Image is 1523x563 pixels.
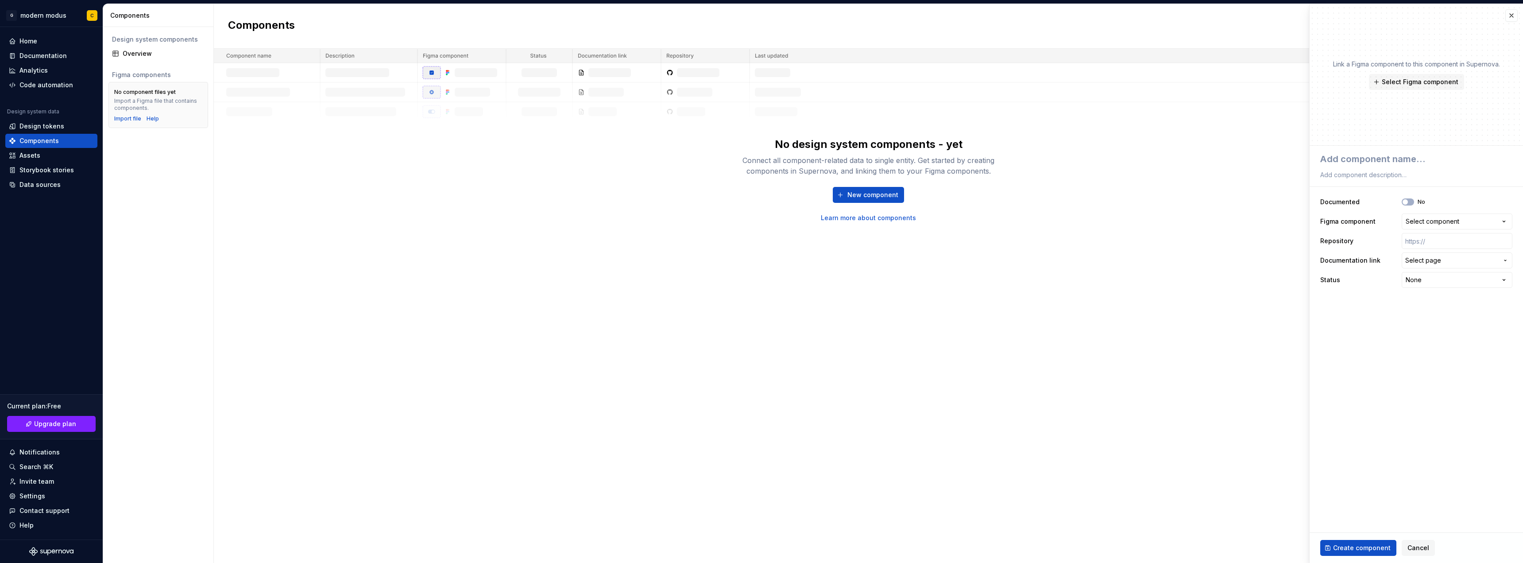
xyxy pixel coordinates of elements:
button: Import file [114,115,141,122]
label: Documented [1320,198,1360,206]
label: Figma component [1320,217,1376,226]
a: Documentation [5,49,97,63]
div: Import a Figma file that contains components. [114,97,202,112]
a: Help [147,115,159,122]
h2: Components [228,18,295,34]
div: Storybook stories [19,166,74,175]
a: Assets [5,148,97,163]
div: Search ⌘K [19,462,53,471]
div: Select component [1406,217,1459,226]
button: Cancel [1402,540,1435,556]
button: Search ⌘K [5,460,97,474]
div: Components [19,136,59,145]
div: C [90,12,94,19]
a: Code automation [5,78,97,92]
button: Help [5,518,97,532]
label: No [1418,198,1425,206]
div: Code automation [19,81,73,89]
a: Overview [108,47,208,61]
div: Design tokens [19,122,64,131]
a: Design tokens [5,119,97,133]
span: Cancel [1407,544,1429,552]
span: Select page [1405,256,1441,265]
div: Analytics [19,66,48,75]
label: Status [1320,276,1340,284]
a: Learn more about components [821,214,916,222]
div: Components [110,11,210,20]
button: Notifications [5,445,97,459]
button: Contact support [5,504,97,518]
span: Upgrade plan [34,419,76,428]
label: Repository [1320,237,1353,245]
button: New component [833,187,904,203]
div: No component files yet [114,89,176,96]
a: Invite team [5,474,97,489]
div: modern modus [20,11,66,20]
a: Storybook stories [5,163,97,177]
div: Home [19,37,37,46]
span: Create component [1333,544,1391,552]
div: Settings [19,492,45,501]
svg: Supernova Logo [29,547,73,556]
span: Select Figma component [1382,78,1458,86]
a: Components [5,134,97,148]
div: G [6,10,17,21]
button: Select component [1402,214,1512,229]
div: Contact support [19,506,70,515]
div: Documentation [19,51,67,60]
a: Settings [5,489,97,503]
div: Overview [123,49,205,58]
button: Upgrade plan [7,416,96,432]
div: Help [19,521,34,530]
div: Current plan : Free [7,402,96,411]
button: Create component [1320,540,1396,556]
a: Data sources [5,178,97,192]
label: Documentation link [1320,256,1380,265]
div: Figma components [112,70,205,79]
span: New component [847,190,898,199]
a: Home [5,34,97,48]
button: Gmodern modusC [2,6,101,25]
div: Invite team [19,477,54,486]
p: Link a Figma component to this component in Supernova. [1333,60,1500,69]
div: Connect all component-related data to single entity. Get started by creating components in Supern... [727,155,1010,176]
div: Assets [19,151,40,160]
div: Notifications [19,448,60,457]
div: Data sources [19,180,61,189]
a: Analytics [5,63,97,78]
button: Select page [1402,252,1512,268]
button: Select Figma component [1369,74,1464,90]
div: Design system components [112,35,205,44]
input: https:// [1402,233,1512,249]
div: Design system data [7,108,59,115]
div: No design system components - yet [775,137,963,151]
